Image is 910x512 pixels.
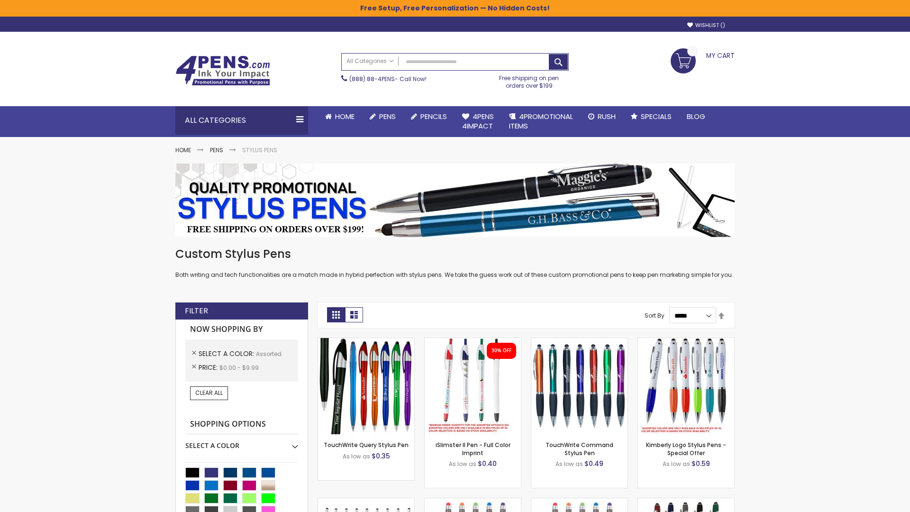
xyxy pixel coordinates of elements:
[175,247,735,262] h1: Custom Stylus Pens
[379,111,396,121] span: Pens
[641,111,672,121] span: Specials
[491,347,511,354] div: 30% OFF
[343,452,370,460] span: As low as
[342,54,399,69] a: All Categories
[349,75,427,83] span: - Call Now!
[490,71,569,90] div: Free shipping on pen orders over $199
[692,459,710,468] span: $0.59
[318,338,414,434] img: TouchWrite Query Stylus Pen-Assorted
[531,338,628,434] img: TouchWrite Command Stylus Pen-Assorted
[372,451,390,461] span: $0.35
[195,389,223,397] span: Clear All
[584,459,603,468] span: $0.49
[687,111,705,121] span: Blog
[349,75,395,83] a: (888) 88-4PENS
[425,338,521,346] a: iSlimster II - Full Color-Assorted
[219,364,259,372] span: $0.00 - $9.99
[623,106,679,127] a: Specials
[531,498,628,506] a: Islander Softy Gel with Stylus - ColorJet Imprint-Assorted
[175,146,191,154] a: Home
[555,460,583,468] span: As low as
[663,460,690,468] span: As low as
[256,350,282,358] span: Assorted
[509,111,573,131] span: 4PROMOTIONAL ITEMS
[242,146,277,154] strong: Stylus Pens
[318,106,362,127] a: Home
[327,307,345,322] strong: Grid
[455,106,501,137] a: 4Pens4impact
[335,111,355,121] span: Home
[403,106,455,127] a: Pencils
[531,338,628,346] a: TouchWrite Command Stylus Pen-Assorted
[598,111,616,121] span: Rush
[462,111,494,131] span: 4Pens 4impact
[324,441,409,449] a: TouchWrite Query Stylus Pen
[362,106,403,127] a: Pens
[318,498,414,506] a: Stiletto Advertising Stylus Pens-Assorted
[199,349,256,358] span: Select A Color
[436,441,510,457] a: iSlimster II Pen - Full Color Imprint
[425,338,521,434] img: iSlimster II - Full Color-Assorted
[318,338,414,346] a: TouchWrite Query Stylus Pen-Assorted
[478,459,497,468] span: $0.40
[346,57,394,65] span: All Categories
[449,460,476,468] span: As low as
[190,386,228,400] a: Clear All
[175,164,735,237] img: Stylus Pens
[646,441,726,457] a: Kimberly Logo Stylus Pens - Special Offer
[175,247,735,279] div: Both writing and tech functionalities are a match made in hybrid perfection with stylus pens. We ...
[185,320,298,339] strong: Now Shopping by
[687,22,725,29] a: Wishlist
[210,146,223,154] a: Pens
[185,434,298,450] div: Select A Color
[185,414,298,435] strong: Shopping Options
[638,338,734,346] a: Kimberly Logo Stylus Pens-Assorted
[175,55,270,86] img: 4Pens Custom Pens and Promotional Products
[581,106,623,127] a: Rush
[185,306,208,316] strong: Filter
[199,363,219,372] span: Price
[420,111,447,121] span: Pencils
[679,106,713,127] a: Blog
[638,498,734,506] a: Custom Soft Touch® Metal Pens with Stylus-Assorted
[645,311,664,320] label: Sort By
[546,441,613,457] a: TouchWrite Command Stylus Pen
[175,106,308,135] div: All Categories
[638,338,734,434] img: Kimberly Logo Stylus Pens-Assorted
[501,106,581,137] a: 4PROMOTIONALITEMS
[425,498,521,506] a: Islander Softy Gel Pen with Stylus-Assorted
